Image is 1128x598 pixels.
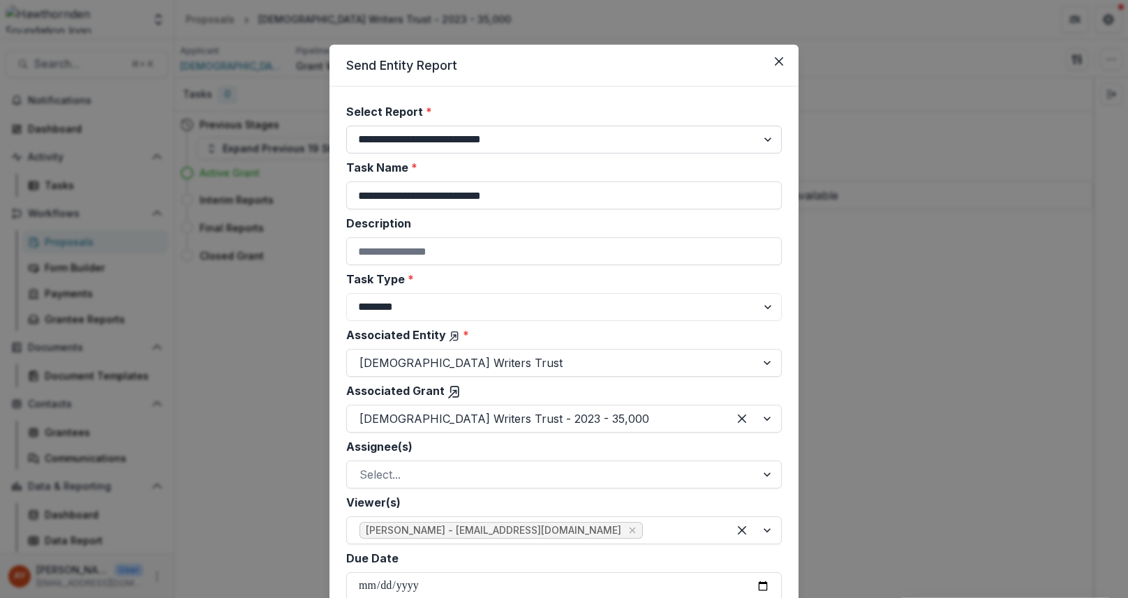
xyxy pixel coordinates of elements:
span: [PERSON_NAME] - [EMAIL_ADDRESS][DOMAIN_NAME] [366,525,621,537]
button: Close [768,50,790,73]
label: Assignee(s) [346,438,773,455]
div: Clear selected options [731,408,753,430]
label: Task Type [346,271,773,287]
header: Send Entity Report [329,45,799,87]
label: Task Name [346,159,773,176]
label: Description [346,215,773,232]
label: Associated Entity [346,327,773,343]
label: Due Date [346,550,399,567]
div: Clear selected options [731,519,753,541]
label: Viewer(s) [346,494,773,511]
label: Associated Grant [346,382,773,399]
label: Select Report [346,103,773,120]
div: Remove Andreas Yuíza - temelio@hawthornden.org [625,523,639,537]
